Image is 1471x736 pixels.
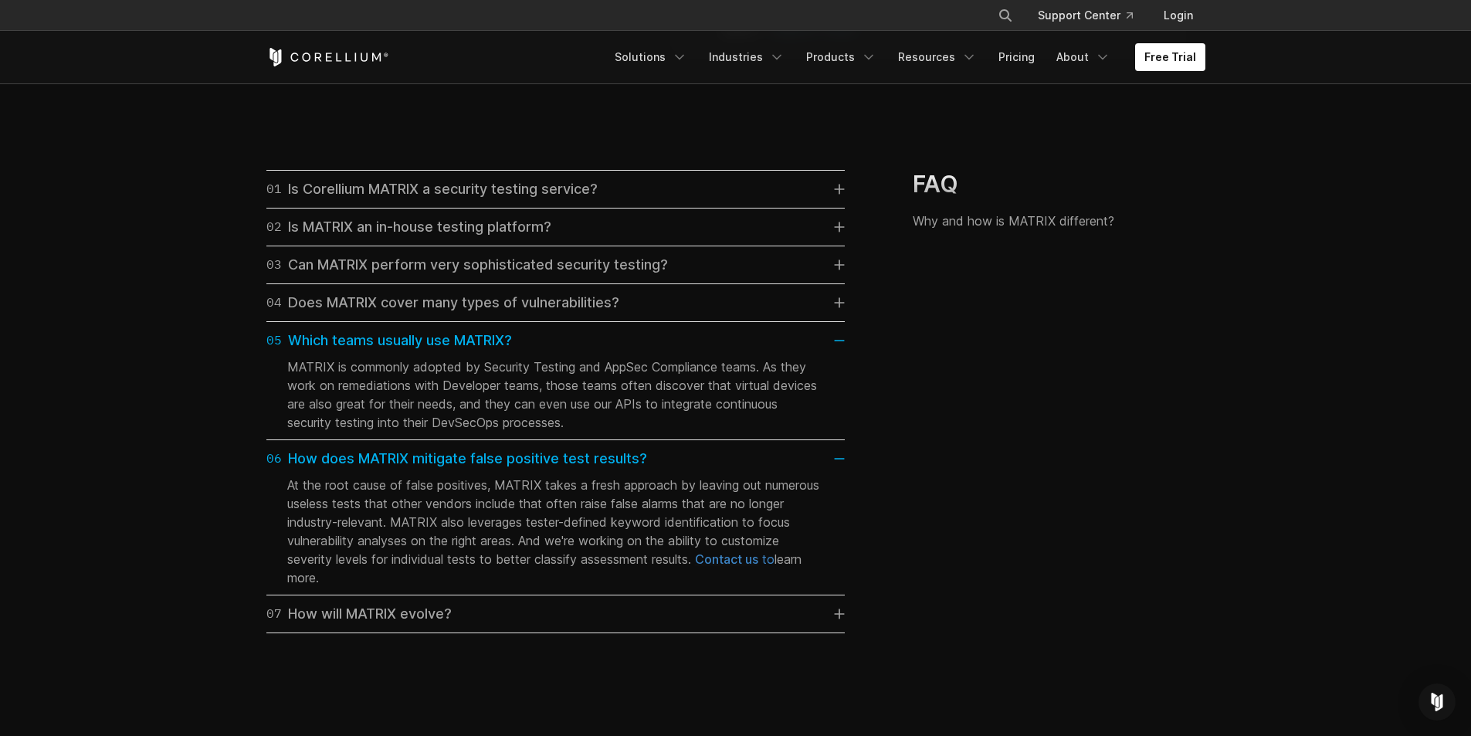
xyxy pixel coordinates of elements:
span: 02 [266,216,282,238]
a: 02Is MATRIX an in-house testing platform? [266,216,845,238]
span: to [762,551,774,567]
a: 03Can MATRIX perform very sophisticated security testing? [266,254,845,276]
div: Is MATRIX an in-house testing platform? [266,216,551,238]
a: Industries [700,43,794,71]
button: Search [991,2,1019,29]
div: How does MATRIX mitigate false positive test results? [266,448,647,470]
span: 01 [266,178,282,200]
a: Resources [889,43,986,71]
a: Pricing [989,43,1044,71]
div: How will MATRIX evolve? [266,603,452,625]
a: Login [1151,2,1205,29]
a: 04Does MATRIX cover many types of vulnerabilities? [266,292,845,314]
div: Can MATRIX perform very sophisticated security testing? [266,254,668,276]
a: Solutions [605,43,697,71]
p: Why and how is MATRIX different? [913,212,1147,230]
div: Navigation Menu [605,43,1205,71]
a: Support Center [1025,2,1145,29]
a: 07How will MATRIX evolve? [266,603,845,625]
h3: FAQ [913,170,1147,199]
div: Is Corellium MATRIX a security testing service? [266,178,598,200]
div: Open Intercom Messenger [1418,683,1456,721]
a: 06How does MATRIX mitigate false positive test results? [266,448,845,470]
p: MATRIX is commonly adopted by Security Testing and AppSec Compliance teams. As they work on remed... [287,358,824,432]
a: Free Trial [1135,43,1205,71]
span: 07 [266,603,282,625]
span: At the root cause of false positives, MATRIX takes a fresh approach by leaving out numerous usele... [287,477,819,585]
div: Navigation Menu [979,2,1205,29]
span: 06 [266,448,282,470]
a: Products [797,43,886,71]
a: 01Is Corellium MATRIX a security testing service? [266,178,845,200]
a: Contact us [695,551,758,567]
a: Corellium Home [266,48,389,66]
span: 04 [266,292,282,314]
span: 03 [266,254,282,276]
div: Does MATRIX cover many types of vulnerabilities? [266,292,619,314]
div: Which teams usually use MATRIX? [266,330,512,351]
a: 05Which teams usually use MATRIX? [266,330,845,351]
span: 05 [266,330,282,351]
a: About [1047,43,1120,71]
